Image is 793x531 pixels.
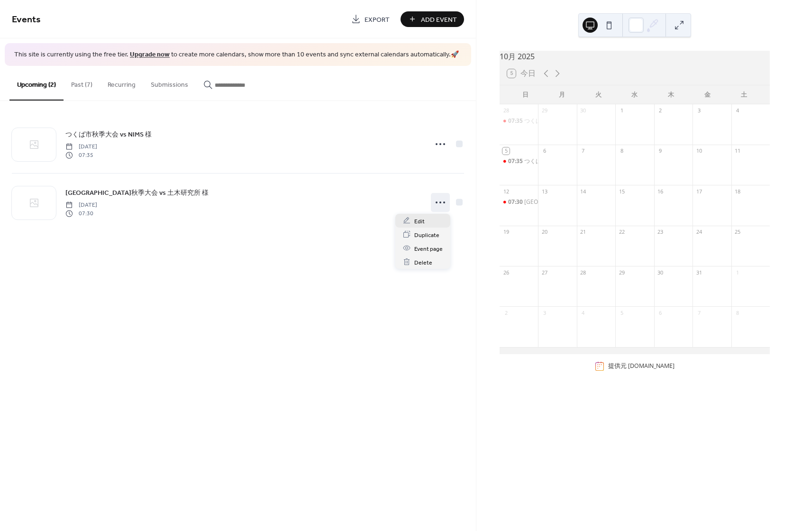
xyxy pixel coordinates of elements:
div: 9 [657,147,664,155]
div: つくば市秋季大会 vs 野球団リナレス様 [500,117,538,125]
span: [DATE] [65,201,97,209]
a: Upgrade now [130,48,170,61]
div: 16 [657,188,664,195]
span: Add Event [421,15,457,25]
div: 18 [734,188,741,195]
span: Delete [414,257,432,267]
div: 土 [726,85,762,104]
div: つくば市秋季大会 vs NIMS 様 [500,157,538,165]
div: 5 [502,147,510,155]
div: 24 [695,229,702,236]
div: 27 [541,269,548,276]
div: 10月 2025 [500,51,770,62]
div: 26 [502,269,510,276]
div: 20 [541,229,548,236]
div: 火 [580,85,617,104]
div: 14 [580,188,587,195]
span: Duplicate [414,230,439,240]
div: 2 [502,309,510,316]
div: 10 [695,147,702,155]
div: 12 [502,188,510,195]
div: 28 [580,269,587,276]
span: [DATE] [65,142,97,151]
a: つくば市秋季大会 vs NIMS 様 [65,129,152,140]
div: [GEOGRAPHIC_DATA]秋季大会 vs 土木研究所 様 [524,198,648,206]
div: 1 [618,107,625,114]
span: [GEOGRAPHIC_DATA]秋季大会 vs 土木研究所 様 [65,188,209,198]
div: 提供元 [608,362,675,370]
div: つくば市秋季大会 vs 土木研究所 様 [500,198,538,206]
span: Events [12,10,41,29]
div: 13 [541,188,548,195]
button: Upcoming (2) [9,66,64,101]
a: Export [344,11,397,27]
div: 7 [695,309,702,316]
div: 3 [541,309,548,316]
div: 5 [618,309,625,316]
button: Past (7) [64,66,100,100]
a: [GEOGRAPHIC_DATA]秋季大会 vs 土木研究所 様 [65,187,209,198]
div: 8 [618,147,625,155]
div: 水 [616,85,653,104]
div: 15 [618,188,625,195]
div: 30 [580,107,587,114]
div: 22 [618,229,625,236]
div: 2 [657,107,664,114]
span: This site is currently using the free tier. to create more calendars, show more than 10 events an... [14,50,459,60]
div: 17 [695,188,702,195]
span: Export [365,15,390,25]
button: Recurring [100,66,143,100]
span: 07:30 [508,198,524,206]
div: 8 [734,309,741,316]
div: 29 [541,107,548,114]
span: Event page [414,244,443,254]
button: Add Event [401,11,464,27]
div: 6 [541,147,548,155]
div: つくば市秋季大会 vs 野球団リナレス様 [524,117,624,125]
div: 3 [695,107,702,114]
div: 金 [689,85,726,104]
button: Submissions [143,66,196,100]
span: 07:35 [508,157,524,165]
div: 4 [580,309,587,316]
div: 21 [580,229,587,236]
div: 1 [734,269,741,276]
span: Edit [414,216,425,226]
span: 07:35 [65,151,97,160]
span: つくば市秋季大会 vs NIMS 様 [65,129,152,139]
div: 29 [618,269,625,276]
span: 07:30 [65,210,97,218]
div: 6 [657,309,664,316]
div: 28 [502,107,510,114]
span: 07:35 [508,117,524,125]
div: 30 [657,269,664,276]
div: 木 [653,85,689,104]
div: 11 [734,147,741,155]
div: 日 [507,85,544,104]
div: 4 [734,107,741,114]
a: [DOMAIN_NAME] [628,362,675,370]
div: つくば市秋季大会 vs NIMS 様 [524,157,600,165]
div: 25 [734,229,741,236]
div: 31 [695,269,702,276]
div: 19 [502,229,510,236]
div: 23 [657,229,664,236]
div: 月 [544,85,580,104]
div: 7 [580,147,587,155]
